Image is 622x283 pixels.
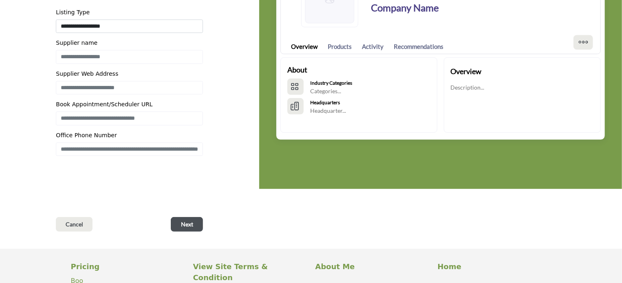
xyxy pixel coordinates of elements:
[56,8,90,17] label: Listing Type
[310,80,352,86] b: Industry Categories
[310,99,340,105] b: Headquarters
[310,107,346,115] p: Headquarter...
[56,112,203,125] input: Enter Book Appointment/Scheduler URL
[438,261,551,272] a: Home
[181,220,193,228] span: Next
[56,81,203,95] input: Enter Supplier Web Address
[171,217,203,232] button: Next
[66,220,83,228] span: Cancel
[287,98,304,114] button: HeadQuarters
[56,131,117,140] label: Office Phone Number
[291,42,318,51] a: Overview
[315,261,429,272] a: About Me
[56,70,118,78] label: Supplier Web Address
[193,261,307,283] a: View Site Terms & Condition
[451,66,482,77] h2: Overview
[56,143,203,156] input: Enter Office Phone Number Include country code e.g. +1.987.654.3210
[287,79,304,95] button: Categories List
[56,39,97,47] label: Supplier name
[71,261,185,272] a: Pricing
[371,0,439,15] h1: Company Name
[310,87,352,95] p: Categories...
[394,42,443,51] a: Recommendations
[328,42,352,51] a: Products
[56,100,152,109] label: Book Appointment/Scheduler URL
[287,64,307,75] h2: About
[451,83,485,92] p: Description...
[56,217,93,232] button: Cancel
[56,50,203,64] input: Enter Supplier name
[362,42,384,51] a: Activity
[573,35,593,50] button: More Options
